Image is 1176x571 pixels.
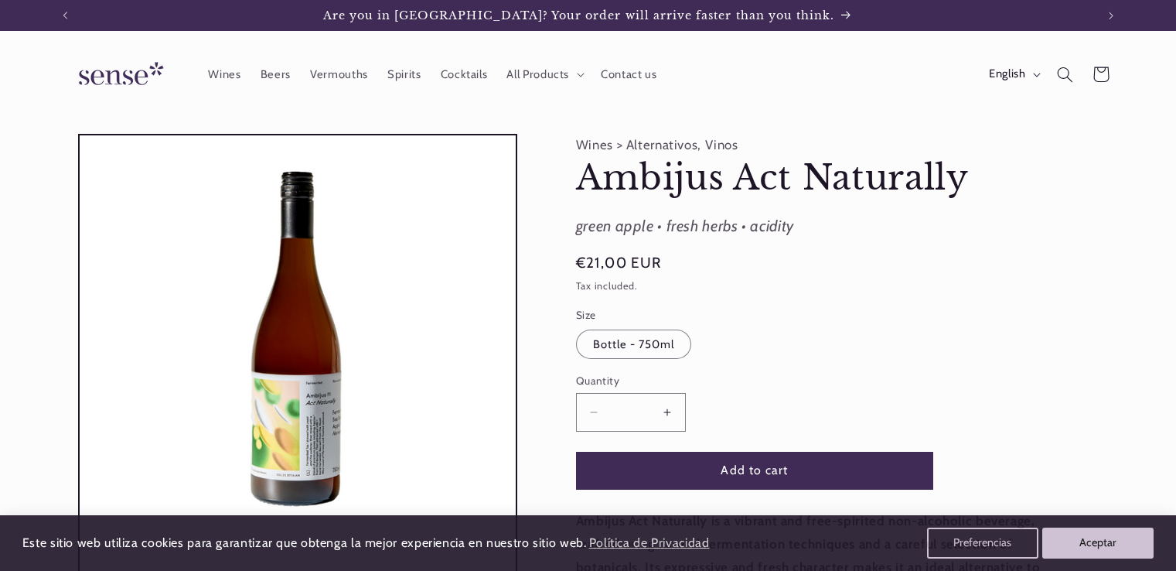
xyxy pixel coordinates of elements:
[199,57,251,91] a: Wines
[22,535,587,550] span: Este sitio web utiliza cookies para garantizar que obtenga la mejor experiencia en nuestro sitio ...
[506,67,569,82] span: All Products
[1048,56,1083,92] summary: Search
[60,53,176,97] img: Sense
[989,66,1025,83] span: English
[497,57,591,91] summary: All Products
[576,156,1063,200] h1: Ambijus Act Naturally
[387,67,421,82] span: Spirits
[601,67,656,82] span: Contact us
[54,46,182,103] a: Sense
[576,373,933,388] label: Quantity
[576,279,1063,295] div: Tax included.
[591,57,666,91] a: Contact us
[927,528,1038,559] button: Preferencias
[576,330,692,359] label: Bottle - 750ml
[208,67,240,82] span: Wines
[301,57,378,91] a: Vermouths
[251,57,300,91] a: Beers
[377,57,431,91] a: Spirits
[576,452,933,490] button: Add to cart
[576,213,1063,241] div: green apple • fresh herbs • acidity
[431,57,497,91] a: Cocktails
[441,67,488,82] span: Cocktails
[979,59,1047,90] button: English
[261,67,291,82] span: Beers
[1042,528,1154,559] button: Aceptar
[576,307,598,323] legend: Size
[576,252,662,274] span: €21,00 EUR
[586,530,711,557] a: Política de Privacidad (opens in a new tab)
[310,67,368,82] span: Vermouths
[323,9,835,22] span: Are you in [GEOGRAPHIC_DATA]? Your order will arrive faster than you think.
